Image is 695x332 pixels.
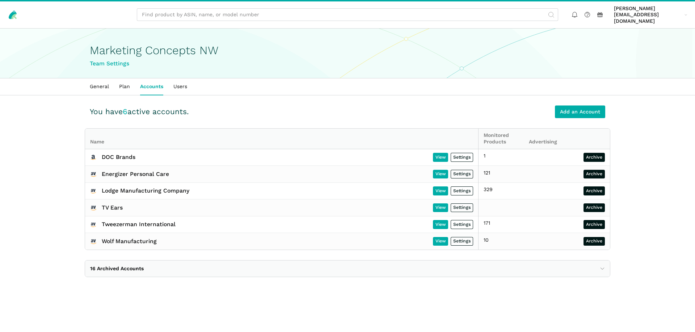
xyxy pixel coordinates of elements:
[102,186,189,195] div: Lodge Manufacturing Company
[478,233,524,250] td: 10
[555,105,605,118] a: Add an Account
[433,220,448,229] a: View
[123,107,127,116] span: 6
[478,149,524,166] td: 1
[85,129,478,149] th: Name
[433,153,448,162] a: View
[451,237,473,246] a: Settings
[451,203,473,212] a: Settings
[85,78,114,95] a: General
[90,59,605,68] div: Team Settings
[478,129,524,149] th: Monitored Products
[584,186,605,195] a: Archive
[102,237,157,246] div: Wolf Manufacturing
[102,153,135,162] div: DOC Brands
[584,170,605,179] a: Archive
[584,220,605,229] a: Archive
[478,182,524,199] td: 329
[451,220,473,229] a: Settings
[90,44,605,57] h1: Marketing Concepts NW
[102,170,169,179] div: Energizer Personal Care
[90,107,189,117] h3: You have active accounts.
[102,203,123,212] div: TV Ears
[135,78,168,95] a: Accounts
[614,5,682,25] span: [PERSON_NAME][EMAIL_ADDRESS][DOMAIN_NAME]
[584,203,605,212] a: Archive
[451,170,473,179] a: Settings
[433,237,448,246] a: View
[433,203,448,212] a: View
[478,166,524,183] td: 121
[137,8,558,21] input: Find product by ASIN, name, or model number
[114,78,135,95] a: Plan
[102,220,176,229] div: Tweezerman International
[478,216,524,233] td: 171
[451,153,473,162] a: Settings
[433,186,448,195] a: View
[584,237,605,246] a: Archive
[168,78,192,95] a: Users
[85,260,610,277] button: 16 Archived Accounts
[524,129,569,149] th: Advertising
[433,170,448,179] a: View
[90,266,144,272] span: 16 Archived Accounts
[584,153,605,162] a: Archive
[611,4,690,26] a: [PERSON_NAME][EMAIL_ADDRESS][DOMAIN_NAME]
[451,186,473,195] a: Settings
